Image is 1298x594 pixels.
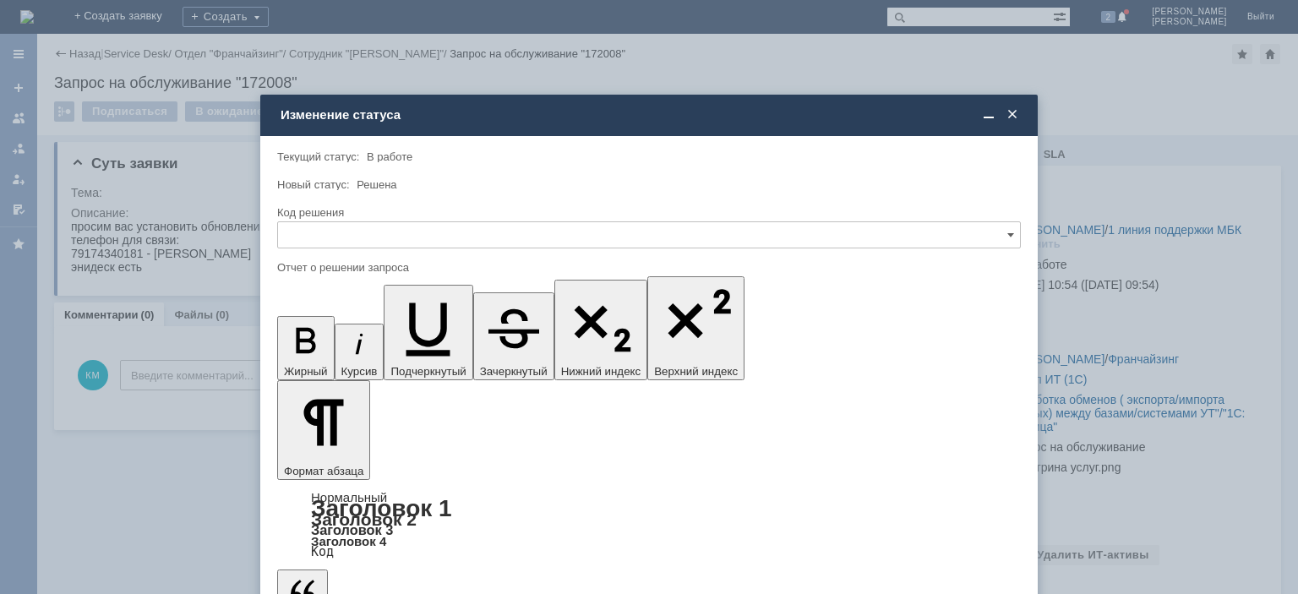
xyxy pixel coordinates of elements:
[390,365,466,378] span: Подчеркнутый
[277,178,350,191] label: Новый статус:
[277,262,1017,273] div: Отчет о решении запроса
[281,107,1021,123] div: Изменение статуса
[311,534,386,548] a: Заголовок 4
[311,495,452,521] a: Заголовок 1
[480,365,548,378] span: Зачеркнутый
[277,380,370,480] button: Формат абзаца
[284,465,363,477] span: Формат абзаца
[277,150,359,163] label: Текущий статус:
[561,365,641,378] span: Нижний индекс
[311,522,393,537] a: Заголовок 3
[1004,107,1021,123] span: Закрыть
[384,285,472,380] button: Подчеркнутый
[554,280,648,380] button: Нижний индекс
[647,276,744,380] button: Верхний индекс
[277,316,335,380] button: Жирный
[357,178,396,191] span: Решена
[277,492,1021,558] div: Формат абзаца
[311,544,334,559] a: Код
[367,150,412,163] span: В работе
[311,510,417,529] a: Заголовок 2
[284,365,328,378] span: Жирный
[341,365,378,378] span: Курсив
[654,365,738,378] span: Верхний индекс
[980,107,997,123] span: Свернуть (Ctrl + M)
[473,292,554,380] button: Зачеркнутый
[335,324,384,380] button: Курсив
[311,490,387,504] a: Нормальный
[277,207,1017,218] div: Код решения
